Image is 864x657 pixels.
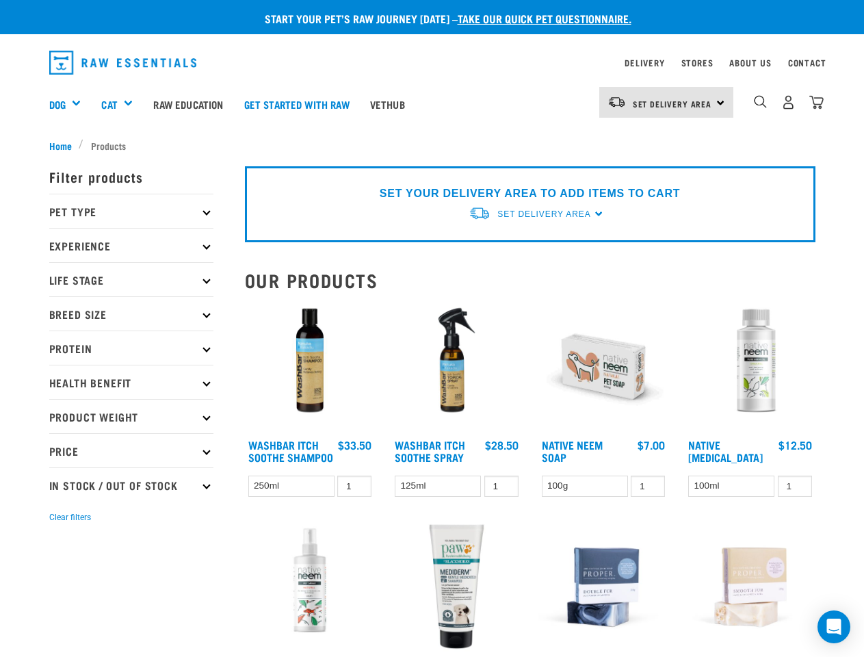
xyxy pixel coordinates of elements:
[49,433,213,467] p: Price
[360,77,415,131] a: Vethub
[49,331,213,365] p: Protein
[469,206,490,220] img: van-moving.png
[497,209,590,219] span: Set Delivery Area
[143,77,233,131] a: Raw Education
[245,302,376,433] img: Wash Bar Itch Soothe Shampoo
[542,441,603,460] a: Native Neem Soap
[729,60,771,65] a: About Us
[485,439,519,451] div: $28.50
[49,262,213,296] p: Life Stage
[338,439,371,451] div: $33.50
[245,521,376,652] img: Native Neem Pet Spray
[49,138,815,153] nav: breadcrumbs
[681,60,714,65] a: Stores
[234,77,360,131] a: Get started with Raw
[38,45,826,80] nav: dropdown navigation
[49,296,213,331] p: Breed Size
[607,96,626,108] img: van-moving.png
[49,365,213,399] p: Health Benefit
[484,476,519,497] input: 1
[248,441,333,460] a: WashBar Itch Soothe Shampoo
[380,185,680,202] p: SET YOUR DELIVERY AREA TO ADD ITEMS TO CART
[49,159,213,194] p: Filter products
[754,95,767,108] img: home-icon-1@2x.png
[458,15,631,21] a: take our quick pet questionnaire.
[538,302,669,433] img: Organic neem pet soap bar 100g green trading
[337,476,371,497] input: 1
[638,439,665,451] div: $7.00
[49,228,213,262] p: Experience
[49,194,213,228] p: Pet Type
[688,441,763,460] a: Native [MEDICAL_DATA]
[685,302,815,433] img: Native Neem Oil 100mls
[685,521,815,652] img: Smooth fur soap
[391,521,522,652] img: 9300807267127
[817,610,850,643] div: Open Intercom Messenger
[633,101,712,106] span: Set Delivery Area
[49,51,197,75] img: Raw Essentials Logo
[49,467,213,502] p: In Stock / Out Of Stock
[781,95,796,109] img: user.png
[395,441,465,460] a: WashBar Itch Soothe Spray
[778,476,812,497] input: 1
[49,399,213,433] p: Product Weight
[49,138,79,153] a: Home
[631,476,665,497] input: 1
[101,96,117,112] a: Cat
[245,270,815,291] h2: Our Products
[788,60,826,65] a: Contact
[625,60,664,65] a: Delivery
[391,302,522,433] img: Wash Bar Itch Soothe Topical Spray
[538,521,669,652] img: Double fur soap
[778,439,812,451] div: $12.50
[809,95,824,109] img: home-icon@2x.png
[49,511,91,524] button: Clear filters
[49,138,72,153] span: Home
[49,96,66,112] a: Dog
